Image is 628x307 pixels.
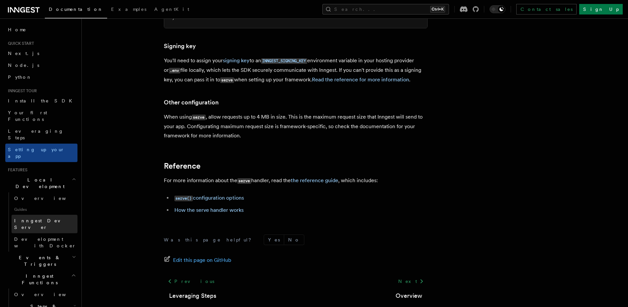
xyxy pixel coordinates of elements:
[5,107,77,125] a: Your first Functions
[284,235,304,245] button: No
[5,254,72,267] span: Events & Triggers
[14,196,82,201] span: Overview
[237,178,251,184] code: serve
[45,2,107,18] a: Documentation
[164,98,219,107] a: Other configuration
[430,6,445,13] kbd: Ctrl+K
[5,24,77,36] a: Home
[261,58,307,64] code: INNGEST_SIGNING_KEY
[5,41,34,46] span: Quick start
[14,218,71,230] span: Inngest Dev Server
[5,71,77,83] a: Python
[8,26,26,33] span: Home
[164,42,196,51] a: Signing key
[516,4,577,14] a: Contact sales
[169,291,216,300] a: Leveraging Steps
[312,76,409,83] a: Read the reference for more information
[396,291,422,300] a: Overview
[5,192,77,252] div: Local Development
[5,88,37,94] span: Inngest tour
[12,215,77,233] a: Inngest Dev Server
[164,161,200,171] a: Reference
[5,167,27,173] span: Features
[173,256,231,265] span: Edit this page on GitHub
[5,95,77,107] a: Install the SDK
[49,7,103,12] span: Documentation
[8,147,65,159] span: Setting up your app
[5,273,71,286] span: Inngest Functions
[5,174,77,192] button: Local Development
[164,176,428,185] p: For more information about the handler, read the , which includes:
[14,292,82,297] span: Overview
[164,237,256,243] p: Was this page helpful?
[192,115,206,120] code: serve
[12,204,77,215] span: Guides
[5,177,72,190] span: Local Development
[8,74,32,80] span: Python
[261,57,307,64] a: INNGEST_SIGNING_KEY
[291,177,338,183] a: the reference guide
[12,192,77,204] a: Overview
[169,68,180,73] code: .env
[12,289,77,300] a: Overview
[111,7,146,12] span: Examples
[5,125,77,144] a: Leveraging Steps
[8,51,39,56] span: Next.js
[5,144,77,162] a: Setting up your app
[164,256,231,265] a: Edit this page on GitHub
[164,112,428,140] p: When using , allow requests up to 4 MB in size. This is the maximum request size that Inngest wil...
[490,5,505,13] button: Toggle dark mode
[174,207,244,213] a: How the serve handler works
[394,275,428,287] a: Next
[14,237,76,248] span: Development with Docker
[164,275,218,287] a: Previous
[8,63,39,68] span: Node.js
[5,59,77,71] a: Node.js
[164,56,428,85] p: You'll need to assign your to an environment variable in your hosting provider or file locally, w...
[223,57,250,64] a: signing key
[154,7,189,12] span: AgentKit
[172,16,174,20] span: )
[8,98,76,103] span: Install the SDK
[5,270,77,289] button: Inngest Functions
[12,233,77,252] a: Development with Docker
[8,110,47,122] span: Your first Functions
[220,77,234,83] code: serve
[174,196,193,201] code: serve()
[107,2,150,18] a: Examples
[150,2,193,18] a: AgentKit
[174,195,244,201] a: serve()configuration options
[8,128,64,140] span: Leveraging Steps
[322,4,449,14] button: Search...Ctrl+K
[5,252,77,270] button: Events & Triggers
[5,47,77,59] a: Next.js
[579,4,623,14] a: Sign Up
[264,235,284,245] button: Yes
